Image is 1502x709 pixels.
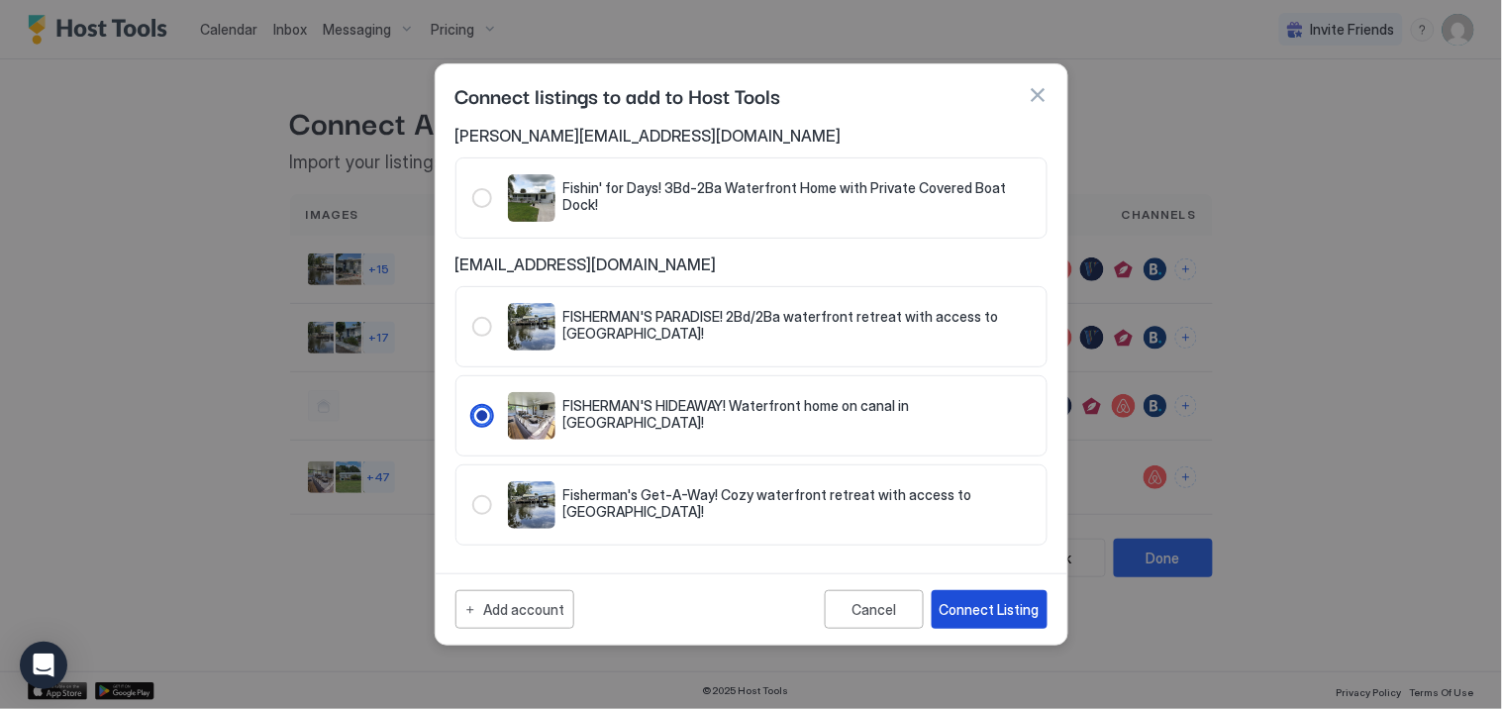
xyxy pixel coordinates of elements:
div: RadioGroup [472,303,1031,351]
button: Add account [455,590,574,629]
span: Fishin' for Days! 3Bd-2Ba Waterfront Home with Private Covered Boat Dock! [563,179,1031,214]
div: Cancel [851,601,896,618]
div: Open Intercom Messenger [20,642,67,689]
span: Connect listings to add to Host Tools [455,80,781,110]
span: Fisherman's Get-A-Way! Cozy waterfront retreat with access to [GEOGRAPHIC_DATA]! [563,486,1031,521]
span: [PERSON_NAME][EMAIL_ADDRESS][DOMAIN_NAME] [455,126,1048,146]
div: 321.4791444.5365611 [472,392,1031,440]
div: Add account [484,599,565,620]
div: 321.1158113.1706361 [472,481,1031,529]
div: listing image [508,174,555,222]
span: FISHERMAN'S PARADISE! 2Bd/2Ba waterfront retreat with access to [GEOGRAPHIC_DATA]! [563,308,1031,343]
div: listing image [508,392,555,440]
button: Cancel [825,590,924,629]
div: listing image [508,481,555,529]
span: [EMAIL_ADDRESS][DOMAIN_NAME] [455,254,1048,274]
div: RadioGroup [472,481,1031,529]
div: Connect Listing [940,599,1040,620]
div: RadioGroup [472,392,1031,440]
button: Connect Listing [932,590,1048,629]
div: 321.1158116.1706364 [472,303,1031,351]
span: FISHERMAN'S HIDEAWAY! Waterfront home on canal in [GEOGRAPHIC_DATA]! [563,397,1031,432]
div: RadioGroup [472,174,1031,222]
div: 321.2526229.3096203 [472,174,1031,222]
div: listing image [508,303,555,351]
